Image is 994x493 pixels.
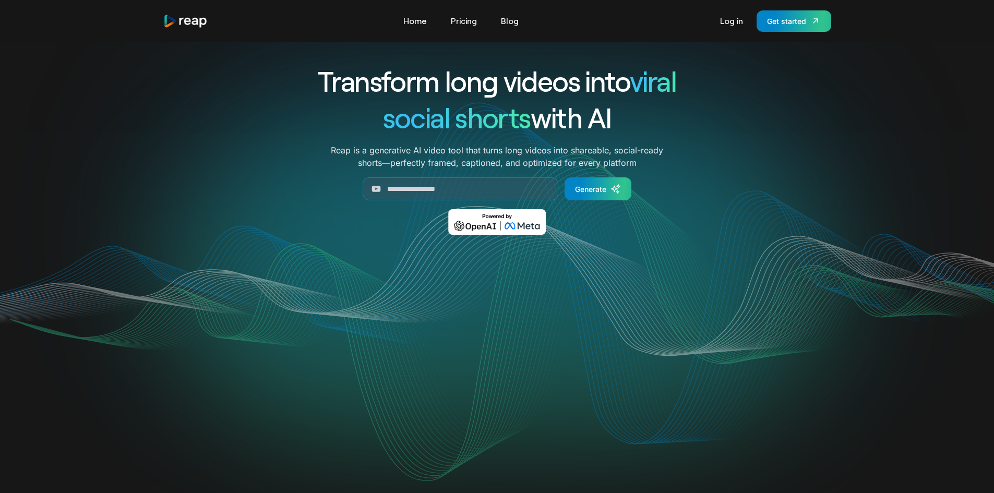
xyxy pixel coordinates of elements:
[630,64,676,98] span: viral
[565,177,631,200] a: Generate
[287,250,707,460] video: Your browser does not support the video tag.
[383,100,531,134] span: social shorts
[280,177,714,200] form: Generate Form
[163,14,208,28] a: home
[496,13,524,29] a: Blog
[575,184,606,195] div: Generate
[767,16,806,27] div: Get started
[331,144,663,169] p: Reap is a generative AI video tool that turns long videos into shareable, social-ready shorts—per...
[757,10,831,32] a: Get started
[398,13,432,29] a: Home
[446,13,482,29] a: Pricing
[715,13,748,29] a: Log in
[280,99,714,136] h1: with AI
[163,14,208,28] img: reap logo
[280,63,714,99] h1: Transform long videos into
[448,209,546,235] img: Powered by OpenAI & Meta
